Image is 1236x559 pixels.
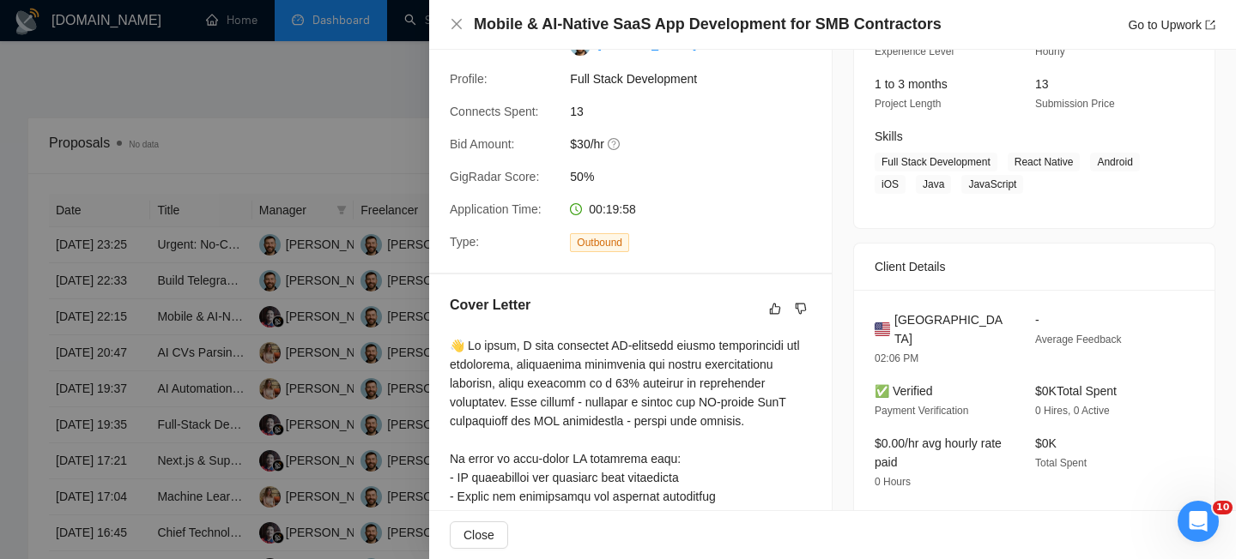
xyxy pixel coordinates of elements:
[450,295,530,316] h5: Cover Letter
[875,45,954,57] span: Experience Level
[450,202,542,216] span: Application Time:
[450,105,539,118] span: Connects Spent:
[875,129,903,143] span: Skills
[1128,18,1215,32] a: Go to Upworkexport
[795,302,807,316] span: dislike
[791,298,811,319] button: dislike
[1035,384,1117,398] span: $0K Total Spent
[875,352,918,364] span: 02:06 PM
[1035,77,1049,91] span: 13
[570,135,827,153] span: $30/hr
[1035,45,1065,57] span: Hourly
[1090,153,1139,171] span: Android
[450,17,463,32] button: Close
[608,137,621,151] span: question-circle
[570,102,827,121] span: 13
[570,69,827,88] span: Full Stack Development
[450,17,463,31] span: close
[875,476,911,488] span: 0 Hours
[474,14,942,35] h4: Mobile & AI-Native SaaS App Development for SMB Contractors
[570,203,582,215] span: clock-circle
[463,526,494,544] span: Close
[1035,334,1122,346] span: Average Feedback
[1205,20,1215,30] span: export
[1035,98,1115,110] span: Submission Price
[916,175,951,194] span: Java
[450,72,488,86] span: Profile:
[875,384,933,398] span: ✅ Verified
[450,170,539,183] span: GigRadar Score:
[875,243,1194,290] div: Client Details
[875,153,997,171] span: Full Stack Development
[589,202,636,216] span: 00:19:58
[961,175,1023,194] span: JavaScript
[875,320,890,339] img: 🇺🇸
[1035,436,1057,450] span: $0K
[570,167,827,186] span: 50%
[765,298,785,319] button: like
[894,310,1008,348] span: [GEOGRAPHIC_DATA]
[1008,153,1081,171] span: React Native
[875,77,948,91] span: 1 to 3 months
[875,405,968,417] span: Payment Verification
[875,98,941,110] span: Project Length
[1178,501,1219,542] iframe: Intercom live chat
[450,137,515,151] span: Bid Amount:
[875,436,1002,469] span: $0.00/hr avg hourly rate paid
[570,233,629,252] span: Outbound
[1035,313,1039,327] span: -
[769,302,781,316] span: like
[450,235,479,249] span: Type:
[1035,405,1110,417] span: 0 Hires, 0 Active
[1035,457,1087,469] span: Total Spent
[875,175,906,194] span: iOS
[1213,501,1233,514] span: 10
[450,521,508,549] button: Close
